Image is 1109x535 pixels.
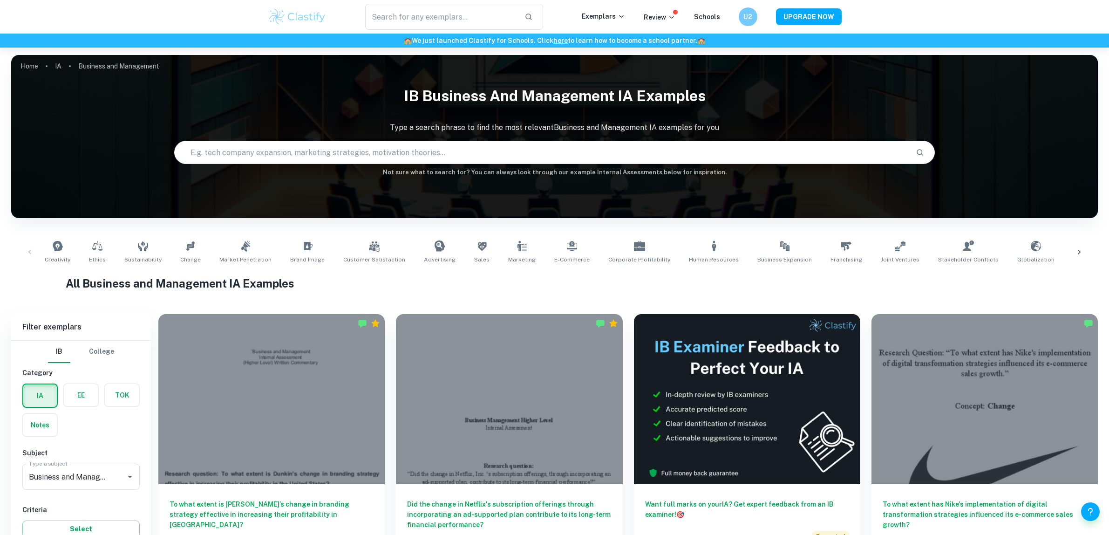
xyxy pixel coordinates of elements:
span: Human Resources [689,255,739,264]
div: Filter type choice [48,341,114,363]
img: Marked [358,319,367,328]
a: Schools [694,13,720,21]
span: Marketing [508,255,536,264]
p: Type a search phrase to find the most relevant Business and Management IA examples for you [11,122,1098,133]
button: EE [64,384,98,406]
span: Sustainability [124,255,162,264]
h6: Subject [22,448,140,458]
button: Notes [23,414,57,436]
a: IA [55,60,61,73]
p: Exemplars [582,11,625,21]
img: Marked [1084,319,1093,328]
p: Review [644,12,675,22]
span: Franchising [830,255,862,264]
h6: Want full marks on your IA ? Get expert feedback from an IB examiner! [645,499,849,520]
span: Sales [474,255,490,264]
h6: To what extent has Nike's implementation of digital transformation strategies influenced its e-co... [883,499,1087,530]
span: 🎯 [676,511,684,518]
h1: All Business and Management IA Examples [66,275,1044,292]
span: Market Penetration [219,255,272,264]
span: Creativity [45,255,70,264]
h6: To what extent is [PERSON_NAME]’s change in branding strategy effective in increasing their profi... [170,499,374,530]
h1: IB Business and Management IA examples [11,81,1098,111]
button: College [89,341,114,363]
h6: We just launched Clastify for Schools. Click to learn how to become a school partner. [2,35,1107,46]
button: TOK [105,384,139,406]
button: IA [23,384,57,407]
button: Help and Feedback [1081,502,1100,521]
div: Premium [609,319,618,328]
button: Open [123,470,136,483]
input: E.g. tech company expansion, marketing strategies, motivation theories... [175,139,908,165]
span: 🏫 [404,37,412,44]
span: Business Expansion [757,255,812,264]
img: Clastify logo [268,7,327,26]
h6: U2 [742,12,753,22]
span: Stakeholder Conflicts [938,255,999,264]
h6: Did the change in Netflix's subscription offerings through incorporating an ad-supported plan con... [407,499,611,530]
input: Search for any exemplars... [365,4,517,30]
h6: Not sure what to search for? You can always look through our example Internal Assessments below f... [11,168,1098,177]
span: Customer Satisfaction [343,255,405,264]
span: Ethics [89,255,106,264]
span: Advertising [424,255,456,264]
label: Type a subject [29,460,68,467]
button: IB [48,341,70,363]
img: Marked [596,319,605,328]
h6: Category [22,368,140,378]
h6: Filter exemplars [11,314,151,340]
a: here [553,37,568,44]
button: U2 [739,7,757,26]
span: Brand Image [290,255,325,264]
span: Joint Ventures [881,255,919,264]
span: E-commerce [554,255,590,264]
button: UPGRADE NOW [776,8,842,25]
span: Change [180,255,201,264]
img: Thumbnail [634,314,860,484]
h6: Criteria [22,505,140,515]
span: Corporate Profitability [608,255,670,264]
span: Globalization [1017,255,1055,264]
a: Home [20,60,38,73]
div: Premium [371,319,380,328]
span: 🏫 [697,37,705,44]
p: Business and Management [78,61,159,71]
button: Search [912,144,928,160]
